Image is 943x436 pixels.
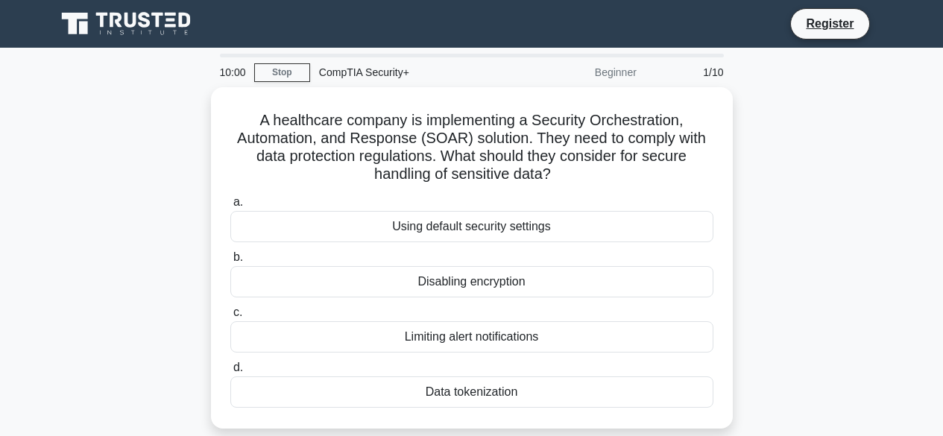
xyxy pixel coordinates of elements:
div: 1/10 [646,57,733,87]
span: d. [233,361,243,373]
span: b. [233,250,243,263]
div: CompTIA Security+ [310,57,515,87]
div: Data tokenization [230,376,713,408]
span: c. [233,306,242,318]
div: Limiting alert notifications [230,321,713,353]
h5: A healthcare company is implementing a Security Orchestration, Automation, and Response (SOAR) so... [229,111,715,184]
span: a. [233,195,243,208]
div: Using default security settings [230,211,713,242]
div: 10:00 [211,57,254,87]
a: Register [797,14,862,33]
div: Disabling encryption [230,266,713,297]
div: Beginner [515,57,646,87]
a: Stop [254,63,310,82]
